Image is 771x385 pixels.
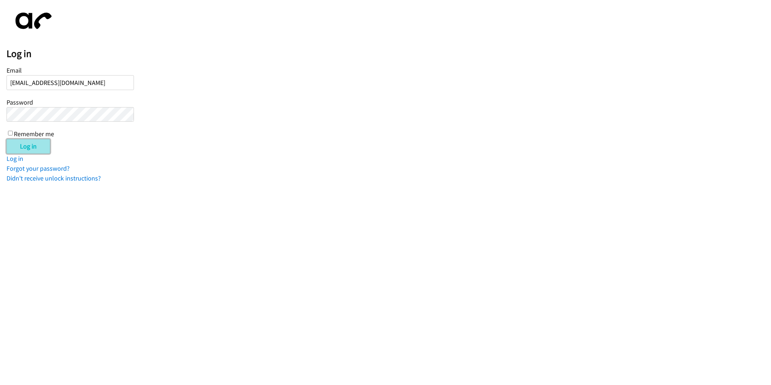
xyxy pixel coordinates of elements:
[7,98,33,106] label: Password
[7,164,70,173] a: Forgot your password?
[7,154,23,163] a: Log in
[7,174,101,182] a: Didn't receive unlock instructions?
[7,66,22,74] label: Email
[14,130,54,138] label: Remember me
[7,139,50,154] input: Log in
[7,7,57,35] img: aphone-8a226864a2ddd6a5e75d1ebefc011f4aa8f32683c2d82f3fb0802fe031f96514.svg
[7,48,771,60] h2: Log in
